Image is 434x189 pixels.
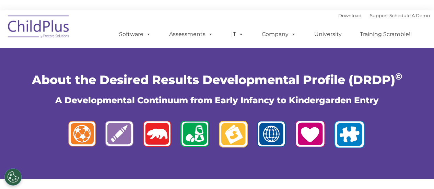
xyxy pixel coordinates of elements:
a: IT [224,27,250,41]
sup: © [395,71,402,82]
img: logos [63,117,372,155]
a: Support [370,13,388,18]
a: Schedule A Demo [389,13,430,18]
a: University [307,27,349,41]
a: Training Scramble!! [353,27,419,41]
a: Assessments [162,27,220,41]
a: Software [112,27,158,41]
button: Cookies Settings [4,168,22,186]
a: Download [338,13,362,18]
img: ChildPlus by Procare Solutions [4,11,73,45]
span: A Developmental Continuum from Early Infancy to Kindergarden Entry [55,95,379,105]
font: | [338,13,430,18]
span: About the Desired Results Developmental Profile (DRDP) [32,72,402,87]
a: Company [255,27,303,41]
